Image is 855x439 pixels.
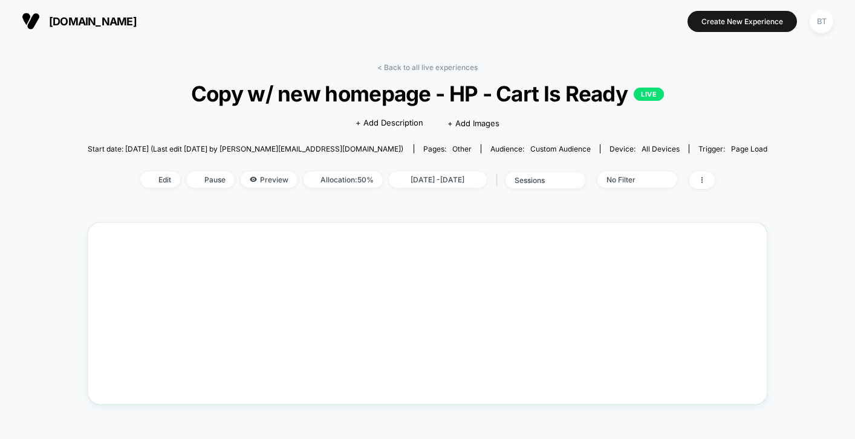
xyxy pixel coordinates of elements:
[241,171,297,188] span: Preview
[530,144,591,153] span: Custom Audience
[688,11,797,32] button: Create New Experience
[515,176,563,185] div: sessions
[377,63,478,72] a: < Back to all live experiences
[18,11,140,31] button: [DOMAIN_NAME]
[356,117,423,129] span: + Add Description
[389,171,487,188] span: [DATE] - [DATE]
[698,144,767,153] div: Trigger:
[731,144,767,153] span: Page Load
[806,9,837,34] button: BT
[447,118,499,128] span: + Add Images
[140,171,180,188] span: Edit
[49,15,137,28] span: [DOMAIN_NAME]
[490,144,591,153] div: Audience:
[88,144,403,153] span: Start date: [DATE] (Last edit [DATE] by [PERSON_NAME][EMAIL_ADDRESS][DOMAIN_NAME])
[642,144,680,153] span: all devices
[304,171,383,188] span: Allocation: 50%
[122,81,733,106] span: Copy w/ new homepage - HP - Cart Is Ready
[600,144,689,153] span: Device:
[22,12,40,30] img: Visually logo
[810,10,833,33] div: BT
[634,88,664,101] p: LIVE
[452,144,472,153] span: other
[423,144,472,153] div: Pages:
[606,175,655,184] div: No Filter
[493,171,506,189] span: |
[186,171,235,188] span: Pause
